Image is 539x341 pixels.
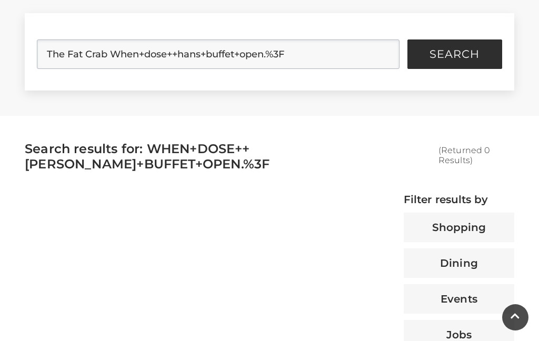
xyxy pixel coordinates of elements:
span: (Returned 0 Results) [438,145,490,165]
h4: Filter results by [404,193,514,206]
button: Events [404,284,514,314]
span: Search [430,49,480,59]
span: Search results for: WHEN+DOSE++[PERSON_NAME]+BUFFET+OPEN.%3F [25,141,269,172]
button: Shopping [404,213,514,242]
button: Search [407,39,502,69]
input: Search Site [37,39,399,69]
button: Dining [404,248,514,278]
